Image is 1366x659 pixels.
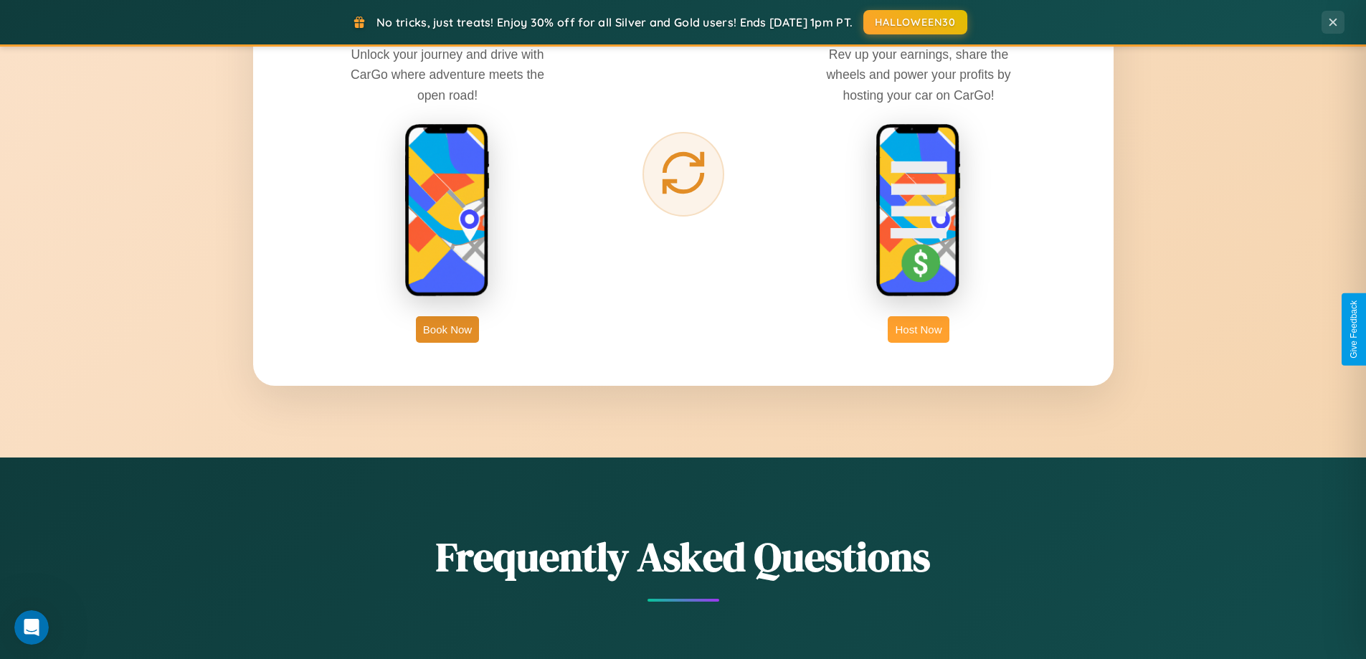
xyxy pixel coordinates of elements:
img: host phone [876,123,962,298]
div: Give Feedback [1349,300,1359,359]
p: Rev up your earnings, share the wheels and power your profits by hosting your car on CarGo! [811,44,1026,105]
p: Unlock your journey and drive with CarGo where adventure meets the open road! [340,44,555,105]
button: HALLOWEEN30 [863,10,967,34]
button: Book Now [416,316,479,343]
button: Host Now [888,316,949,343]
span: No tricks, just treats! Enjoy 30% off for all Silver and Gold users! Ends [DATE] 1pm PT. [376,15,853,29]
iframe: Intercom live chat [14,610,49,645]
img: rent phone [404,123,490,298]
h2: Frequently Asked Questions [253,529,1114,584]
